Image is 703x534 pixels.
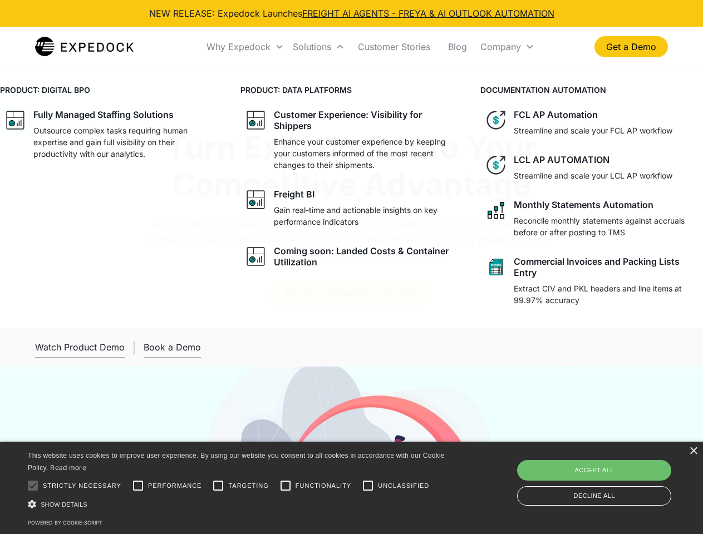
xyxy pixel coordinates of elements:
[302,8,554,19] a: FREIGHT AI AGENTS - FREYA & AI OUTLOOK AUTOMATION
[245,245,267,268] img: graph icon
[35,342,125,353] div: Watch Product Demo
[514,125,672,136] p: Streamline and scale your FCL AP workflow
[274,136,459,171] p: Enhance your customer experience by keeping your customers informed of the most recent changes to...
[33,125,218,160] p: Outsource complex tasks requiring human expertise and gain full visibility on their productivity ...
[480,41,521,52] div: Company
[480,150,703,186] a: dollar iconLCL AP AUTOMATIONStreamline and scale your LCL AP workflow
[144,337,201,358] a: Book a Demo
[514,199,653,210] div: Monthly Statements Automation
[349,28,439,66] a: Customer Stories
[240,184,463,232] a: graph iconFreight BIGain real-time and actionable insights on key performance indicators
[202,28,288,66] div: Why Expedock
[240,241,463,272] a: graph iconComing soon: Landed Costs & Container Utilization
[288,28,349,66] div: Solutions
[274,109,459,131] div: Customer Experience: Visibility for Shippers
[485,154,507,176] img: dollar icon
[4,109,27,131] img: graph icon
[228,481,268,491] span: Targeting
[296,481,351,491] span: Functionality
[43,481,121,491] span: Strictly necessary
[245,109,267,131] img: graph icon
[33,109,174,120] div: Fully Managed Staffing Solutions
[514,215,699,238] p: Reconcile monthly statements against accruals before or after posting to TMS
[28,520,102,526] a: Powered by cookie-script
[148,481,202,491] span: Performance
[144,342,201,353] div: Book a Demo
[28,498,449,510] div: Show details
[480,105,703,141] a: dollar iconFCL AP AutomationStreamline and scale your FCL AP workflow
[439,28,476,66] a: Blog
[274,245,459,268] div: Coming soon: Landed Costs & Container Utilization
[485,256,507,278] img: sheet icon
[480,251,703,310] a: sheet iconCommercial Invoices and Packing Lists EntryExtract CIV and PKL headers and line items a...
[35,36,134,58] img: Expedock Logo
[514,170,672,181] p: Streamline and scale your LCL AP workflow
[50,463,86,472] a: Read more
[240,105,463,175] a: graph iconCustomer Experience: Visibility for ShippersEnhance your customer experience by keeping...
[245,189,267,211] img: graph icon
[240,84,463,96] h4: PRODUCT: DATA PLATFORMS
[274,204,459,228] p: Gain real-time and actionable insights on key performance indicators
[41,501,87,508] span: Show details
[480,84,703,96] h4: DOCUMENTATION AUTOMATION
[594,36,668,57] a: Get a Demo
[485,199,507,221] img: network like icon
[514,109,598,120] div: FCL AP Automation
[514,256,699,278] div: Commercial Invoices and Packing Lists Entry
[35,36,134,58] a: home
[274,189,314,200] div: Freight BI
[485,109,507,131] img: dollar icon
[378,481,429,491] span: Unclassified
[28,452,445,472] span: This website uses cookies to improve user experience. By using our website you consent to all coo...
[514,154,609,165] div: LCL AP AUTOMATION
[476,28,539,66] div: Company
[514,283,699,306] p: Extract CIV and PKL headers and line items at 99.97% accuracy
[207,41,271,52] div: Why Expedock
[35,337,125,358] a: open lightbox
[480,195,703,243] a: network like iconMonthly Statements AutomationReconcile monthly statements against accruals befor...
[149,7,554,20] div: NEW RELEASE: Expedock Launches
[293,41,331,52] div: Solutions
[518,414,703,534] iframe: Chat Widget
